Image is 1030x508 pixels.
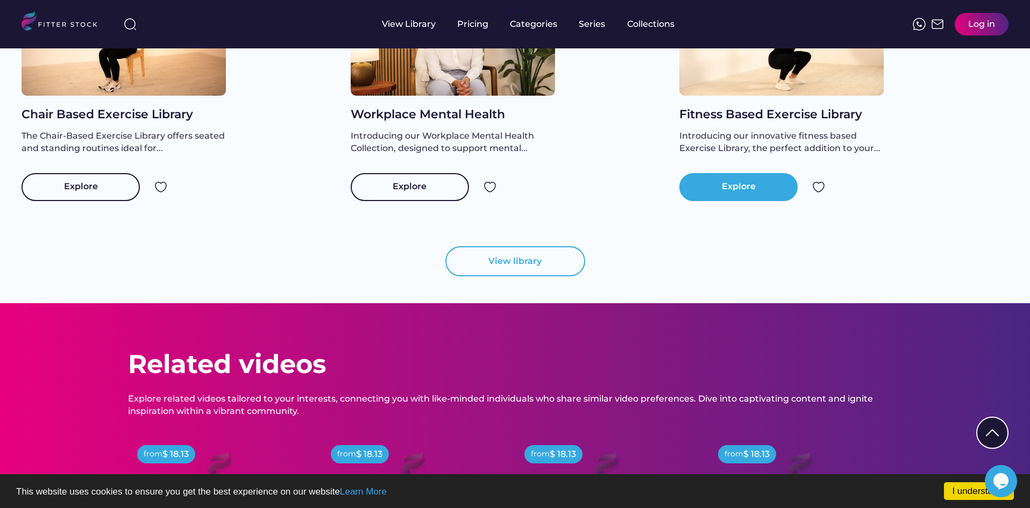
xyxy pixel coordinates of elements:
div: from [531,449,550,460]
div: fvck [510,5,524,16]
div: Explore [64,181,98,194]
img: LOGO.svg [22,12,106,34]
div: Categories [510,18,557,30]
img: Group%201000002324.svg [484,181,496,194]
img: search-normal%203.svg [124,18,137,31]
div: Log in [968,18,995,30]
div: Explore [393,181,427,194]
div: Workplace Mental Health [351,106,555,123]
div: Related videos [128,346,326,382]
div: Pricing [457,18,488,30]
div: from [337,449,356,460]
div: Fitness Based Exercise Library [679,106,884,123]
a: I understand! [944,482,1014,500]
div: Series [579,18,606,30]
img: Frame%2051.svg [931,18,944,31]
div: Introducing our Workplace Mental Health Collection, designed to support mental... [351,130,555,154]
div: Chair Based Exercise Library [22,106,226,123]
div: Explore [722,181,756,194]
button: View library [445,246,585,276]
div: View Library [382,18,436,30]
div: Explore related videos tailored to your interests, connecting you with like-minded individuals wh... [128,393,903,417]
p: This website uses cookies to ensure you get the best experience on our website [16,487,1014,496]
img: meteor-icons_whatsapp%20%281%29.svg [913,18,926,31]
img: Group%201000002324.svg [812,181,825,194]
div: from [724,449,743,460]
img: Group%201000002324.svg [154,181,167,194]
a: Learn More [340,486,387,497]
iframe: chat widget [985,465,1019,497]
div: The Chair-Based Exercise Library offers seated and standing routines ideal for... [22,130,226,154]
div: Collections [627,18,674,30]
div: Introducing our innovative fitness based Exercise Library, the perfect addition to your... [679,130,884,154]
img: Group%201000002322%20%281%29.svg [977,418,1007,448]
div: from [144,449,162,460]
